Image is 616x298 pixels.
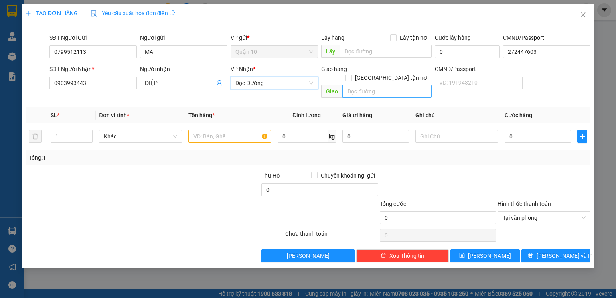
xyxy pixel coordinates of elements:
[498,201,551,207] label: Hình thức thanh toán
[99,112,129,118] span: Đơn vị tính
[231,66,253,72] span: VP Nhận
[7,16,65,26] div: HIỀN
[91,10,97,17] img: icon
[521,249,591,262] button: printer[PERSON_NAME] và In
[216,80,223,86] span: user-add
[468,251,511,260] span: [PERSON_NAME]
[284,229,379,243] div: Chưa thanh toán
[321,66,347,72] span: Giao hàng
[321,45,340,58] span: Lấy
[578,133,587,140] span: plus
[435,65,522,73] div: CMND/Passport
[140,33,227,42] div: Người gửi
[70,7,120,26] div: Trạm 128
[380,201,406,207] span: Tổng cước
[321,85,342,98] span: Giao
[389,251,424,260] span: Xóa Thông tin
[26,10,31,16] span: plus
[49,33,137,42] div: SĐT Người Gửi
[235,77,313,89] span: Dọc Đường
[505,112,532,118] span: Cước hàng
[70,8,89,16] span: Nhận:
[70,26,120,36] div: MẠNH
[287,251,330,260] span: [PERSON_NAME]
[29,153,238,162] div: Tổng: 1
[261,172,280,179] span: Thu Hộ
[572,4,594,26] button: Close
[7,8,19,16] span: Gửi:
[340,45,432,58] input: Dọc đường
[7,37,65,47] div: 075189002090
[6,52,66,61] div: 240.000
[435,45,500,58] input: Cước lấy hàng
[49,65,137,73] div: SĐT Người Nhận
[459,253,465,259] span: save
[577,130,587,143] button: plus
[235,46,313,58] span: Quận 10
[503,33,590,42] div: CMND/Passport
[415,130,498,143] input: Ghi Chú
[188,130,271,143] input: VD: Bàn, Ghế
[342,112,372,118] span: Giá trị hàng
[321,34,344,41] span: Lấy hàng
[91,10,175,16] span: Yêu cầu xuất hóa đơn điện tử
[328,130,336,143] span: kg
[51,112,57,118] span: SL
[318,171,378,180] span: Chuyển khoản ng. gửi
[231,33,318,42] div: VP gửi
[26,10,78,16] span: TẠO ĐƠN HÀNG
[104,130,177,142] span: Khác
[435,34,471,41] label: Cước lấy hàng
[352,73,432,82] span: [GEOGRAPHIC_DATA] tận nơi
[528,253,533,259] span: printer
[537,251,593,260] span: [PERSON_NAME] và In
[29,130,42,143] button: delete
[412,107,501,123] th: Ghi chú
[450,249,520,262] button: save[PERSON_NAME]
[6,53,18,61] span: CR :
[381,253,386,259] span: delete
[188,112,215,118] span: Tên hàng
[342,85,432,98] input: Dọc đường
[342,130,409,143] input: 0
[292,112,321,118] span: Định lượng
[7,7,65,16] div: Quận 10
[503,212,586,224] span: Tại văn phòng
[580,12,586,18] span: close
[261,249,354,262] button: [PERSON_NAME]
[397,33,432,42] span: Lấy tận nơi
[356,249,449,262] button: deleteXóa Thông tin
[140,65,227,73] div: Người nhận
